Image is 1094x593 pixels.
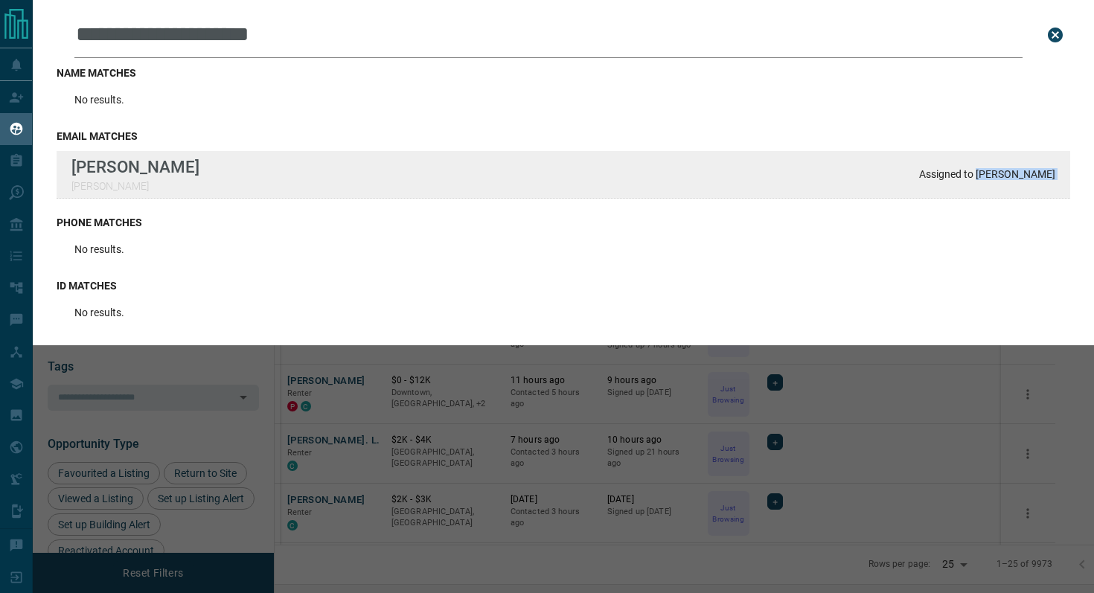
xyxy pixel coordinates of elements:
[71,180,199,192] p: [PERSON_NAME]
[74,94,124,106] p: No results.
[919,168,1055,180] p: Assigned to [PERSON_NAME]
[57,130,1070,142] h3: email matches
[74,243,124,255] p: No results.
[1040,20,1070,50] button: close search bar
[57,67,1070,79] h3: name matches
[57,280,1070,292] h3: id matches
[57,217,1070,228] h3: phone matches
[74,307,124,318] p: No results.
[71,157,199,176] p: [PERSON_NAME]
